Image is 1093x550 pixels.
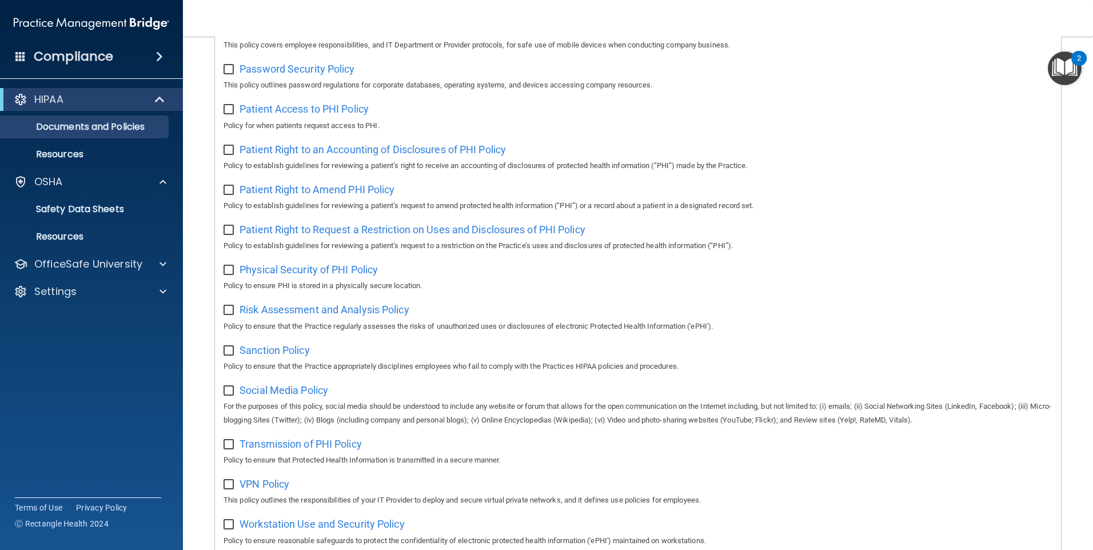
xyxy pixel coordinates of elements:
[224,199,1052,213] p: Policy to establish guidelines for reviewing a patient’s request to amend protected health inform...
[240,518,405,530] span: Workstation Use and Security Policy
[34,49,113,65] h4: Compliance
[7,231,163,242] p: Resources
[224,239,1052,253] p: Policy to establish guidelines for reviewing a patient’s request to a restriction on the Practice...
[224,400,1052,427] p: For the purposes of this policy, social media should be understood to include any website or foru...
[7,149,163,160] p: Resources
[224,119,1052,133] p: Policy for when patients request access to PHI.
[1036,471,1079,515] iframe: Drift Widget Chat Controller
[224,360,1052,373] p: Policy to ensure that the Practice appropriately disciplines employees who fail to comply with th...
[240,438,362,450] span: Transmission of PHI Policy
[240,384,328,396] span: Social Media Policy
[240,184,394,196] span: Patient Right to Amend PHI Policy
[1048,51,1082,85] button: Open Resource Center, 2 new notifications
[14,285,166,298] a: Settings
[76,502,127,513] a: Privacy Policy
[240,264,378,276] span: Physical Security of PHI Policy
[34,285,77,298] p: Settings
[34,175,63,189] p: OSHA
[240,63,354,75] span: Password Security Policy
[240,304,409,316] span: Risk Assessment and Analysis Policy
[224,493,1052,507] p: This policy outlines the responsibilities of your IT Provider to deploy and secure virtual privat...
[240,478,289,490] span: VPN Policy
[14,175,166,189] a: OSHA
[34,257,142,271] p: OfficeSafe University
[7,121,163,133] p: Documents and Policies
[7,204,163,215] p: Safety Data Sheets
[240,144,506,156] span: Patient Right to an Accounting of Disclosures of PHI Policy
[224,78,1052,92] p: This policy outlines password regulations for corporate databases, operating systems, and devices...
[15,518,109,529] span: Ⓒ Rectangle Health 2024
[240,224,585,236] span: Patient Right to Request a Restriction on Uses and Disclosures of PHI Policy
[34,93,63,106] p: HIPAA
[15,502,62,513] a: Terms of Use
[1077,58,1081,73] div: 2
[224,534,1052,548] p: Policy to ensure reasonable safeguards to protect the confidentiality of electronic protected hea...
[224,279,1052,293] p: Policy to ensure PHI is stored in a physically secure location.
[14,93,166,106] a: HIPAA
[224,159,1052,173] p: Policy to establish guidelines for reviewing a patient’s right to receive an accounting of disclo...
[224,320,1052,333] p: Policy to ensure that the Practice regularly assesses the risks of unauthorized uses or disclosur...
[14,12,169,35] img: PMB logo
[240,103,369,115] span: Patient Access to PHI Policy
[14,257,166,271] a: OfficeSafe University
[224,38,1052,52] p: This policy covers employee responsibilities, and IT Department or Provider protocols, for safe u...
[240,344,310,356] span: Sanction Policy
[224,453,1052,467] p: Policy to ensure that Protected Health Information is transmitted in a secure manner.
